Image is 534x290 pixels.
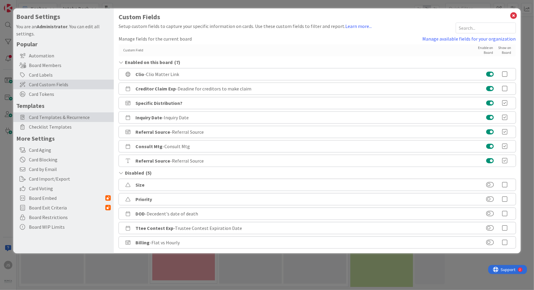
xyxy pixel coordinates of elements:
[13,70,114,80] div: Card Labels
[135,71,144,77] b: Clio
[423,35,516,42] a: Manage available fields for your organization
[29,204,105,211] span: Board Exit Criteria
[173,225,242,231] span: - Trustee Contest Expiration Date
[16,23,111,37] div: You are an . You can edit all settings.
[150,240,180,246] span: - Flat vs Hourly
[170,129,204,135] span: - Referral Source
[135,240,150,246] b: Billing
[176,86,251,92] span: - Deadine for creditors to make claim
[135,225,173,231] b: Ttee Contest Exp
[16,102,111,109] h5: Templates
[16,40,111,48] h5: Popular
[174,59,180,66] span: ( 7 )
[119,13,516,21] h1: Custom Fields
[135,100,182,106] b: Specific Distribution?
[13,1,27,8] span: Support
[135,182,144,188] b: Size
[37,23,67,29] b: Administrator
[125,169,144,176] span: Disabled
[472,45,493,55] div: Enable on Board
[125,59,172,66] span: Enabled on this board
[135,129,170,135] b: Referral Source
[135,211,145,217] b: DOD
[29,194,105,202] span: Board Embed
[13,51,114,60] div: Automation
[29,166,111,173] span: Card by Email
[16,13,111,20] h4: Board Settings
[162,114,189,121] span: - Inquiry Date
[13,155,114,164] div: Card Blocking
[119,23,372,33] div: Setup custom fields to capture your specific information on cards. Use these custom fields to fil...
[456,23,516,33] input: Search...
[29,81,111,88] span: Card Custom Fields
[146,169,152,176] span: ( 5 )
[13,174,114,184] div: Card Import/Export
[13,222,114,232] div: Board WIP Limits
[135,158,170,164] b: Referral Source
[135,196,152,202] b: Priority
[29,185,111,192] span: Card Voting
[144,71,179,77] span: - Clio Matter Link
[145,211,198,217] span: - Decedent's date of death
[170,158,204,164] span: - Referral Source
[16,135,111,142] h5: More Settings
[135,114,162,121] b: Inquiry Date
[345,23,372,29] a: Learn more...
[29,123,111,130] span: Checklist Templates
[29,214,111,221] span: Board Restrictions
[29,114,111,121] span: Card Templates & Recurrence
[135,86,176,92] b: Creditor Claim Exp
[31,2,33,7] div: 2
[29,90,111,98] span: Card Tokens
[163,143,190,149] span: - Consult Mtg
[119,35,422,42] div: Manage fields for the current board
[13,145,114,155] div: Card Aging
[496,45,511,55] div: Show on Board
[13,60,114,70] div: Board Members
[135,143,163,149] b: Consult Mtg
[123,48,469,53] div: Custom Field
